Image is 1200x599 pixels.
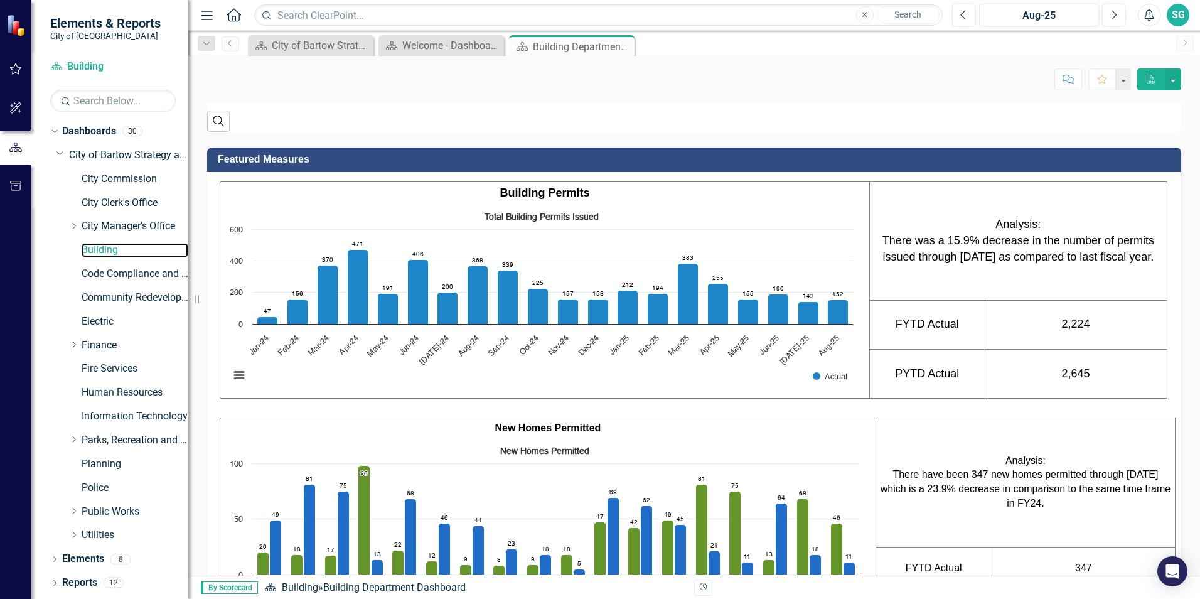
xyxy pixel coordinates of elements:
[6,14,28,36] img: ClearPoint Strategy
[428,553,436,559] text: 12
[870,182,1167,300] td: Analysis:
[373,551,381,558] text: 13
[264,308,271,315] text: 47
[394,542,402,548] text: 22
[251,38,370,53] a: City of Bartow Strategy and Performance Dashboard
[768,294,789,325] path: Jun-25, 190. Actual.
[82,172,188,186] a: City Commission
[234,515,243,524] text: 50
[675,524,687,575] path: Mar-25, 45. Actual.
[797,499,809,575] path: Jul-25, 68. Prior Year Actual.
[542,546,549,553] text: 18
[230,460,243,468] text: 100
[876,547,992,590] td: FYTD Actual
[812,546,819,553] text: 18
[577,561,581,567] text: 5
[457,334,481,358] text: Aug-24
[358,465,370,575] path: Jun-24, 98. Prior Year Actual.
[82,267,188,281] a: Code Compliance and Neighborhood Services
[257,552,269,575] path: Mar-24, 20. Prior Year Actual.
[82,481,188,495] a: Police
[662,520,674,575] path: Mar-25, 49. Prior Year Actual.
[502,262,513,268] text: 339
[218,154,1175,165] h3: Featured Measures
[561,554,573,575] path: Dec-24, 18. Prior Year Actual.
[708,284,729,325] path: Apr-25, 255. Actual.
[844,562,855,575] path: Aug-25, 11. Actual.
[596,514,604,520] text: 47
[533,39,631,55] div: Building Department Dashboard
[69,148,188,163] a: City of Bartow Strategy and Performance Dashboard
[729,491,741,575] path: May-25, 75. Prior Year Actual.
[574,569,586,575] path: Dec-24, 5. Actual.
[382,38,501,53] a: Welcome - Dashboard
[588,299,609,325] path: Dec-24, 158. Actual.
[678,264,699,325] path: Mar-25, 383. Actual.
[594,522,606,575] path: Jan-25, 47. Prior Year Actual.
[664,512,672,518] text: 49
[518,334,540,357] text: Oct-24
[348,250,368,325] path: Apr-24, 471. Actual.
[82,315,188,329] a: Electric
[498,271,518,325] path: Sep-24, 339. Actual.
[439,523,451,575] path: Aug-24, 46. Actual.
[508,541,515,547] text: 23
[652,285,663,291] text: 194
[778,495,785,501] text: 64
[82,243,188,257] a: Building
[437,293,458,325] path: Jul-24, 200. Actual.
[292,291,303,297] text: 156
[82,219,188,234] a: City Manager's Office
[643,497,650,504] text: 62
[528,289,549,325] path: Oct-24, 225. Actual.
[442,284,453,290] text: 200
[698,476,705,482] text: 81
[306,476,313,482] text: 81
[637,334,660,357] text: Feb-25
[696,484,708,575] path: Apr-25, 81. Prior Year Actual.
[254,4,943,26] input: Search ClearPoint...
[677,516,684,522] text: 45
[577,334,601,357] text: Dec-24
[870,349,985,398] td: PYTD Actual
[609,489,617,495] text: 69
[799,490,806,497] text: 68
[323,581,466,593] div: Building Department Dashboard
[460,564,472,575] path: Sep-24, 9. Prior Year Actual.
[773,286,784,292] text: 190
[272,512,279,518] text: 49
[307,334,330,357] text: Mar-24
[327,547,335,553] text: 17
[622,282,633,288] text: 212
[484,213,599,222] text: Total Building Permits Issued
[776,503,788,575] path: Jun-25, 64. Actual.
[765,551,773,558] text: 13
[62,124,116,139] a: Dashboards
[201,581,258,594] span: By Scorecard
[813,372,847,381] button: Show Actual
[338,334,360,357] text: Apr-24
[472,257,483,264] text: 368
[82,457,188,472] a: Planning
[230,289,243,297] text: 200
[50,90,176,112] input: Search Below...
[62,552,104,566] a: Elements
[223,207,866,395] div: Total Building Permits Issued. Highcharts interactive chart.
[810,554,822,575] path: Jul-25, 18. Actual.
[592,291,604,297] text: 158
[833,515,840,521] text: 46
[257,317,278,325] path: Jan-24, 47. Actual.
[304,484,316,575] path: Apr-24, 81. Actual.
[398,334,421,357] text: Jun-24
[500,447,589,456] text: New Homes Permitted
[682,255,694,261] text: 383
[340,483,347,489] text: 75
[803,293,814,299] text: 143
[50,60,176,74] a: Building
[742,291,754,297] text: 155
[527,564,539,575] path: Nov-24, 9. Prior Year Actual.
[744,554,751,560] text: 11
[418,334,451,367] text: [DATE]-24
[372,559,383,575] path: Jun-24, 13. Actual.
[230,226,243,234] text: 600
